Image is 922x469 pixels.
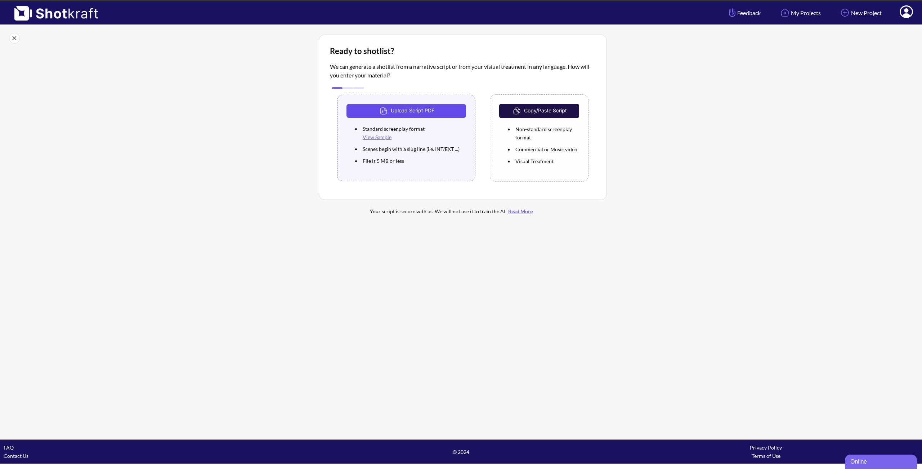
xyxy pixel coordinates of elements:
li: Commercial or Music video [514,143,579,155]
li: File is 5 MB or less [361,155,466,167]
li: Non-standard screenplay format [514,123,579,143]
li: Standard screenplay format [361,123,466,143]
a: View Sample [363,134,391,140]
img: Home Icon [779,6,791,19]
a: My Projects [773,3,826,22]
li: Visual Treatment [514,155,579,167]
button: Upload Script PDF [346,104,466,118]
div: Privacy Policy [613,443,918,452]
img: Hand Icon [727,6,737,19]
img: Add Icon [839,6,851,19]
p: We can generate a shotlist from a narrative script or from your visiual treatment in any language... [330,62,596,80]
a: Read More [506,208,534,214]
a: Contact Us [4,453,28,459]
div: Ready to shotlist? [330,46,596,57]
a: FAQ [4,445,14,451]
img: Upload Icon [378,106,391,116]
img: Close Icon [9,33,20,44]
span: © 2024 [309,448,614,456]
span: Feedback [727,9,761,17]
button: Copy/Paste Script [499,104,579,118]
iframe: chat widget [845,453,918,469]
div: Your script is secure with us. We will not use it to train the AI. [337,207,567,215]
img: CopyAndPaste Icon [511,106,524,116]
li: Scenes begin with a slug line (i.e. INT/EXT ...) [361,143,466,155]
a: New Project [833,3,887,22]
div: Terms of Use [613,452,918,460]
